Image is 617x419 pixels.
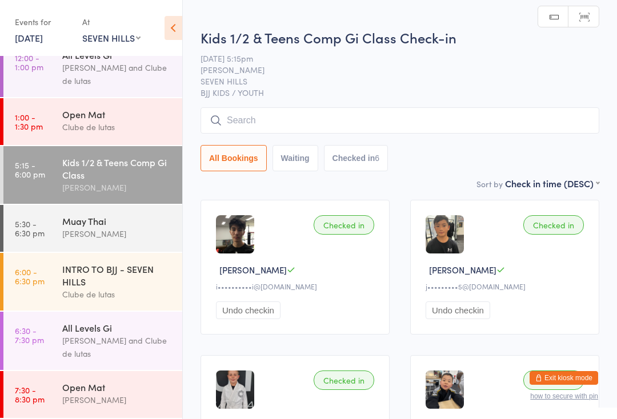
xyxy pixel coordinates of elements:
[375,154,379,163] div: 6
[15,219,45,237] time: 5:30 - 6:30 pm
[3,39,182,97] a: 12:00 -1:00 pmAll Levels Gi[PERSON_NAME] and Clube de lutas
[62,120,173,134] div: Clube de lutas
[201,64,582,75] span: [PERSON_NAME]
[201,107,599,134] input: Search
[530,392,598,400] button: how to secure with pin
[216,281,378,291] div: i••••••••••i@[DOMAIN_NAME]
[201,87,599,98] span: BJJ KIDS / YOUTH
[3,371,182,418] a: 7:30 -8:30 pmOpen Mat[PERSON_NAME]
[426,301,490,319] button: Undo checkin
[3,253,182,311] a: 6:00 -6:30 pmINTRO TO BJJ - SEVEN HILLSClube de lutas
[3,312,182,370] a: 6:30 -7:30 pmAll Levels Gi[PERSON_NAME] and Clube de lutas
[3,98,182,145] a: 1:00 -1:30 pmOpen MatClube de lutas
[15,160,45,179] time: 5:15 - 6:00 pm
[15,112,43,131] time: 1:00 - 1:30 pm
[62,156,173,181] div: Kids 1/2 & Teens Comp Gi Class
[3,146,182,204] a: 5:15 -6:00 pmKids 1/2 & Teens Comp Gi Class[PERSON_NAME]
[201,28,599,47] h2: Kids 1/2 & Teens Comp Gi Class Check-in
[216,301,281,319] button: Undo checkin
[15,31,43,44] a: [DATE]
[426,281,587,291] div: j•••••••••5@[DOMAIN_NAME]
[15,385,45,404] time: 7:30 - 8:30 pm
[15,53,43,71] time: 12:00 - 1:00 pm
[62,381,173,393] div: Open Mat
[62,181,173,194] div: [PERSON_NAME]
[505,177,599,190] div: Check in time (DESC)
[429,264,496,276] span: [PERSON_NAME]
[523,215,584,235] div: Checked in
[523,370,584,390] div: Checked in
[216,215,254,253] img: image1742607698.png
[62,215,173,227] div: Muay Thai
[82,13,141,31] div: At
[201,75,582,87] span: SEVEN HILLS
[426,215,464,253] img: image1727850021.png
[314,215,374,235] div: Checked in
[62,108,173,120] div: Open Mat
[201,53,582,64] span: [DATE] 5:15pm
[219,264,287,276] span: [PERSON_NAME]
[314,370,374,390] div: Checked in
[201,145,267,171] button: All Bookings
[82,31,141,44] div: SEVEN HILLS
[62,263,173,288] div: INTRO TO BJJ - SEVEN HILLS
[216,370,254,409] img: image1697435002.png
[3,205,182,252] a: 5:30 -6:30 pmMuay Thai[PERSON_NAME]
[15,267,45,285] time: 6:00 - 6:30 pm
[62,227,173,240] div: [PERSON_NAME]
[62,334,173,360] div: [PERSON_NAME] and Clube de lutas
[15,326,44,344] time: 6:30 - 7:30 pm
[426,370,464,409] img: image1725261155.png
[62,321,173,334] div: All Levels Gi
[62,288,173,301] div: Clube de lutas
[530,371,598,385] button: Exit kiosk mode
[324,145,388,171] button: Checked in6
[15,13,71,31] div: Events for
[273,145,318,171] button: Waiting
[476,178,503,190] label: Sort by
[62,61,173,87] div: [PERSON_NAME] and Clube de lutas
[62,393,173,406] div: [PERSON_NAME]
